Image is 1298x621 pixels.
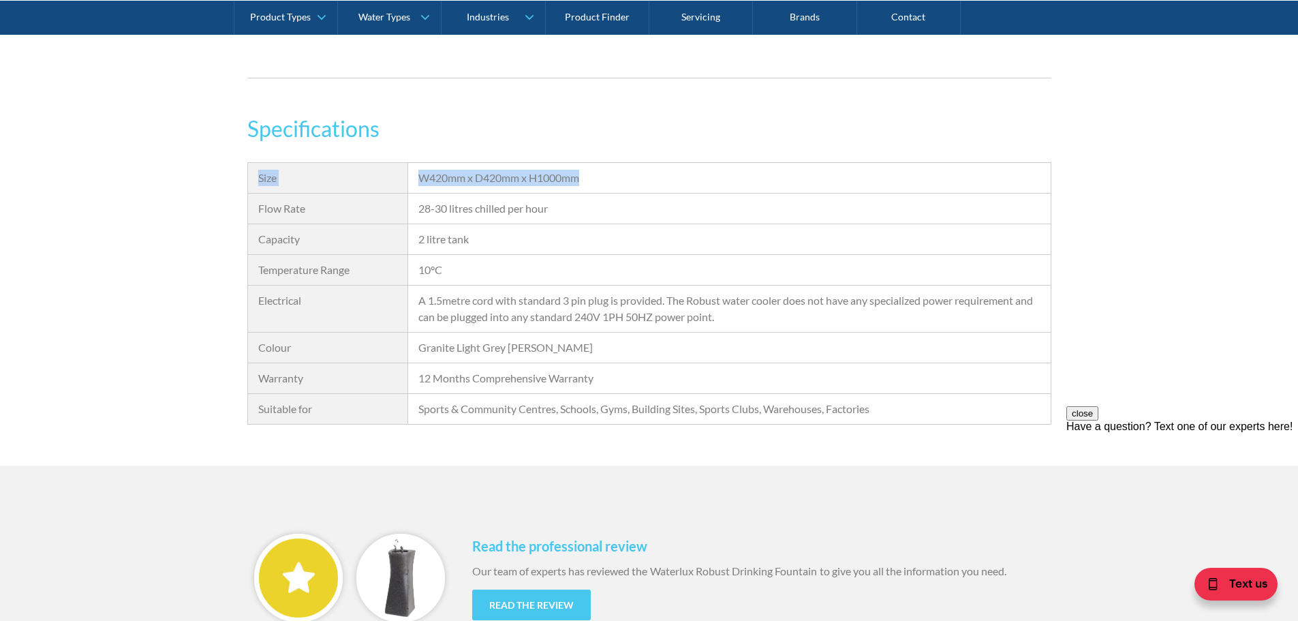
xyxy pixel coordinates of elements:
[258,292,398,309] div: Electrical
[418,339,1040,356] div: Granite Light Grey [PERSON_NAME]
[418,370,1040,387] div: 12 Months Comprehensive Warranty
[258,370,398,387] div: Warranty
[258,339,398,356] div: Colour
[418,170,1040,186] div: W420mm x D420mm x H1000mm
[418,292,1040,325] div: A 1.5metre cord with standard 3 pin plug is provided. The Robust water cooler does not have any s...
[472,563,647,579] div: Our team of experts has reviewed the
[467,11,509,22] div: Industries
[650,563,817,579] div: Waterlux Robust Drinking Fountain
[358,11,410,22] div: Water Types
[418,401,1040,417] div: Sports & Community Centres, Schools, Gyms, Building Sites, Sports Clubs, Warehouses, Factories
[418,262,1040,278] div: 10°C
[258,401,398,417] div: Suitable for
[250,11,311,22] div: Product Types
[418,231,1040,247] div: 2 litre tank
[1162,553,1298,621] iframe: podium webchat widget bubble
[258,231,398,247] div: Capacity
[472,590,591,620] a: Read the review
[258,170,398,186] div: Size
[247,112,1051,145] h3: Specifications
[258,200,398,217] div: Flow Rate
[472,536,1051,556] h4: Read the professional review
[1066,406,1298,570] iframe: podium webchat widget prompt
[418,200,1040,217] div: 28-30 litres chilled per hour
[258,262,398,278] div: Temperature Range
[820,563,1006,579] div: to give you all the information you need.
